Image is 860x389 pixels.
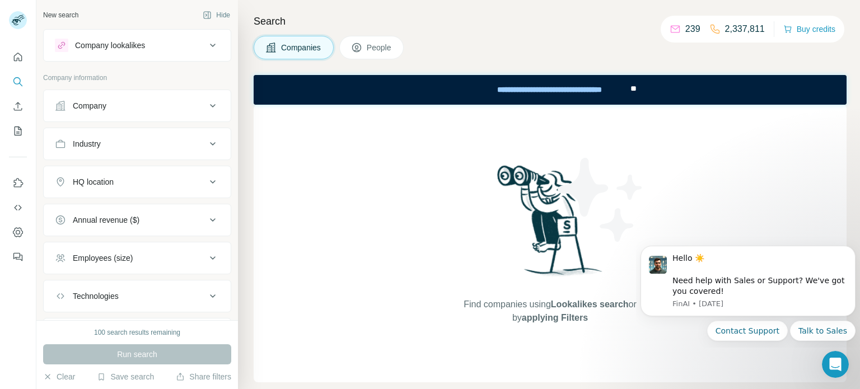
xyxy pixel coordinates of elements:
img: Surfe Illustration - Stars [550,149,651,250]
button: Enrich CSV [9,96,27,116]
button: Save search [97,371,154,382]
button: Company lookalikes [44,32,231,59]
div: New search [43,10,78,20]
button: Company [44,92,231,119]
button: Feedback [9,247,27,267]
span: People [367,42,392,53]
button: Buy credits [783,21,835,37]
button: Use Surfe API [9,198,27,218]
iframe: Intercom live chat [822,351,849,378]
iframe: Banner [254,75,847,105]
button: Hide [195,7,238,24]
span: applying Filters [522,313,588,322]
button: Annual revenue ($) [44,207,231,233]
button: Search [9,72,27,92]
button: Employees (size) [44,245,231,271]
h4: Search [254,13,847,29]
p: 2,337,811 [725,22,765,36]
button: HQ location [44,168,231,195]
div: Company lookalikes [75,40,145,51]
span: Lookalikes search [551,299,629,309]
button: My lists [9,121,27,141]
div: Technologies [73,290,119,302]
button: Use Surfe on LinkedIn [9,173,27,193]
span: Find companies using or by [460,298,639,325]
div: Company [73,100,106,111]
p: 239 [685,22,700,36]
div: HQ location [73,176,114,188]
button: Clear [43,371,75,382]
div: Annual revenue ($) [73,214,139,226]
div: Employees (size) [73,252,133,264]
img: Surfe Illustration - Woman searching with binoculars [492,162,609,287]
div: Industry [73,138,101,149]
div: 100 search results remaining [94,327,180,338]
span: Companies [281,42,322,53]
p: Company information [43,73,231,83]
button: Industry [44,130,231,157]
iframe: Intercom notifications message [636,236,860,348]
button: Quick start [9,47,27,67]
button: Share filters [176,371,231,382]
button: Dashboard [9,222,27,242]
button: Technologies [44,283,231,310]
